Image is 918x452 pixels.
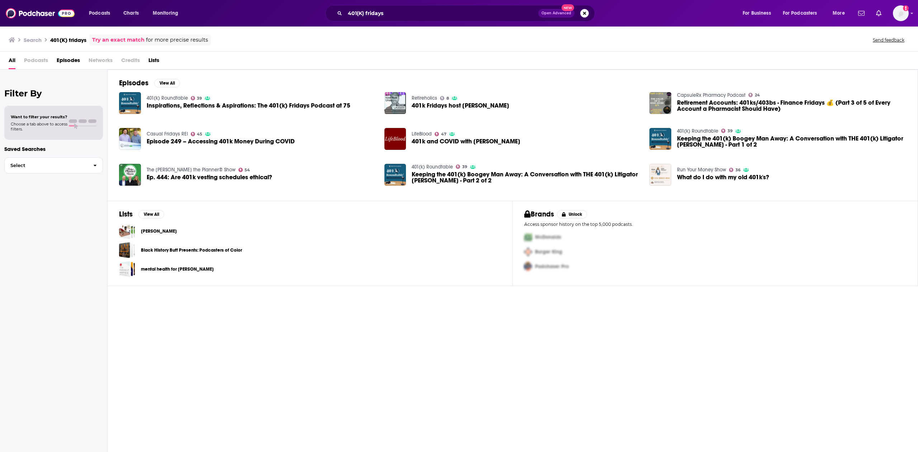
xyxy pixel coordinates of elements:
img: What do I do with my old 401k's? [649,164,671,186]
img: 401k Fridays host Rick Unser [384,92,406,114]
a: Ep. 444: Are 401k vesting schedules ethical? [147,174,272,180]
span: 39 [462,165,467,168]
a: Charts [119,8,143,19]
a: Inspirations, Reflections & Aspirations: The 401(k) Fridays Podcast at 75 [119,92,141,114]
span: 45 [197,133,202,136]
a: [PERSON_NAME] [141,227,177,235]
span: New [562,4,574,11]
a: Try an exact match [92,36,145,44]
img: Podchaser - Follow, Share and Rate Podcasts [6,6,75,20]
a: 401k and COVID with Rick Unser [412,138,520,144]
a: 47 [435,132,446,136]
button: Send feedback [871,37,907,43]
span: 39 [197,97,202,100]
img: 401k and COVID with Rick Unser [384,128,406,150]
a: Lists [148,54,159,69]
button: Unlock [557,210,587,219]
img: Keeping the 401(k) Boogey Man Away: A Conversation with THE 401(k) Litigator Jerry Schlichter - P... [649,128,671,150]
a: ListsView All [119,210,164,219]
button: View All [154,79,180,87]
a: Harry [119,223,135,239]
button: open menu [778,8,828,19]
h3: Search [24,37,42,43]
span: 401k Fridays host [PERSON_NAME] [412,103,509,109]
button: View All [138,210,164,219]
h3: 401(K) fridays [50,37,86,43]
span: Charts [123,8,139,18]
a: The Pete the Planner® Show [147,167,236,173]
button: open menu [84,8,119,19]
a: Keeping the 401(k) Boogey Man Away: A Conversation with THE 401(k) Litigator Jerry Schlichter - P... [677,135,906,148]
span: Podcasts [89,8,110,18]
input: Search podcasts, credits, & more... [345,8,538,19]
img: Third Pro Logo [521,259,535,274]
span: More [833,8,845,18]
img: First Pro Logo [521,230,535,244]
p: Access sponsor history on the top 5,000 podcasts. [524,222,906,227]
span: Logged in as mtraynor [893,5,909,21]
a: What do I do with my old 401k's? [677,174,769,180]
span: Open Advanced [541,11,571,15]
div: Search podcasts, credits, & more... [332,5,602,22]
a: 401(k) Roundtable [677,128,718,134]
a: Show notifications dropdown [855,7,867,19]
span: For Podcasters [783,8,817,18]
a: Episode 249 – Accessing 401k Money During COVID [147,138,295,144]
img: Second Pro Logo [521,244,535,259]
a: Keeping the 401(k) Boogey Man Away: A Conversation with THE 401(k) Litigator Jerry Schlichter - P... [412,171,641,184]
span: 401k and COVID with [PERSON_NAME] [412,138,520,144]
a: 45 [191,132,203,136]
a: 401k Fridays host Rick Unser [412,103,509,109]
span: McDonalds [535,234,561,240]
button: open menu [148,8,188,19]
a: 39 [721,129,733,133]
span: 24 [755,94,760,97]
span: 39 [728,129,733,133]
span: All [9,54,15,69]
span: Monitoring [153,8,178,18]
a: Retireholics [412,95,437,101]
span: Retirement Accounts: 401ks/403bs - Finance Fridays 💰 (Part 3 of 5 of Every Account a Pharmacist S... [677,100,906,112]
svg: Add a profile image [903,5,909,11]
span: 36 [735,168,740,172]
button: Select [4,157,103,173]
a: EpisodesView All [119,78,180,87]
a: LifeBlood [412,131,432,137]
span: for more precise results [146,36,208,44]
a: 54 [238,168,250,172]
img: Retirement Accounts: 401ks/403bs - Finance Fridays 💰 (Part 3 of 5 of Every Account a Pharmacist S... [649,92,671,114]
span: 54 [245,168,250,172]
span: Keeping the 401(k) Boogey Man Away: A Conversation with THE 401(k) Litigator [PERSON_NAME] - Part... [677,135,906,148]
a: Episodes [57,54,80,69]
a: 401(k) Roundtable [412,164,453,170]
button: open menu [738,8,780,19]
a: Casual Fridays REI [147,131,188,137]
button: open menu [828,8,854,19]
a: Ep. 444: Are 401k vesting schedules ethical? [119,164,141,186]
a: 401(k) Roundtable [147,95,188,101]
a: Black History Buff Presents: Podcasters of Color [119,242,135,258]
h2: Episodes [119,78,148,87]
a: 39 [456,165,467,169]
span: Credits [121,54,140,69]
a: mental health for frank [119,261,135,277]
p: Saved Searches [4,146,103,152]
span: Networks [89,54,113,69]
span: For Business [743,8,771,18]
button: Show profile menu [893,5,909,21]
span: Podchaser Pro [535,263,569,270]
a: 39 [191,96,202,100]
span: Want to filter your results? [11,114,67,119]
a: Inspirations, Reflections & Aspirations: The 401(k) Fridays Podcast at 75 [147,103,350,109]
